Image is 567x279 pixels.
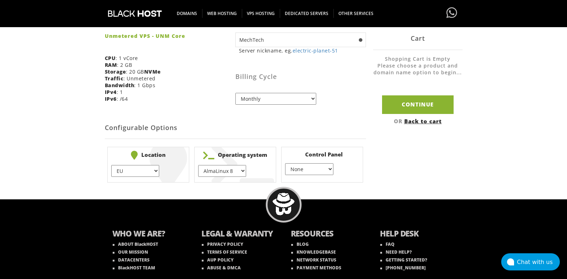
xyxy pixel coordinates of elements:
span: OTHER SERVICES [333,9,378,18]
div: OR [373,117,463,124]
a: PRIVACY POLICY [202,241,243,247]
select: } } } } } } } } } } } } } } } } } } } } } [198,165,246,177]
h2: Configurable Options [105,117,366,139]
b: IPv4 [105,89,117,95]
a: BLOG [291,241,309,247]
a: OUR MISSION [113,249,148,255]
b: Storage [105,68,126,75]
b: Control Panel [285,151,359,158]
a: Back to cart [404,117,442,124]
b: Operating system [198,151,272,160]
a: ABOUT BlackHOST [113,241,158,247]
span: DEDICATED SERVERS [280,9,334,18]
a: FAQ [380,241,395,247]
button: Chat with us [501,253,560,270]
span: WEB HOSTING [202,9,242,18]
div: : 1 vCore : 2 GB : 20 GB : Unmetered : 1 Gbps : 1 : /64 [105,8,235,108]
a: ABUSE & DMCA [202,265,241,271]
b: Traffic [105,75,124,82]
span: DOMAINS [172,9,202,18]
b: RAM [105,61,117,68]
input: Hostname [235,33,366,47]
a: AUP POLICY [202,257,234,263]
b: RESOURCES [291,228,366,240]
b: NVMe [144,68,161,75]
a: DATACENTERS [113,257,150,263]
b: LEGAL & WARANTY [201,228,277,240]
a: PAYMENT METHODS [291,265,341,271]
div: Chat with us [517,259,560,265]
a: GETTING STARTED? [380,257,427,263]
strong: Unmetered VPS - UNM Core [105,33,230,39]
b: CPU [105,55,116,61]
div: Cart [373,27,463,50]
b: HELP DESK [380,228,455,240]
a: KNOWLEDGEBASE [291,249,336,255]
b: Location [111,151,185,160]
li: Shopping Cart is Empty Please choose a product and domain name option to begin... [373,55,463,83]
select: } } } } [285,163,333,175]
a: NETWORK STATUS [291,257,336,263]
b: WHO WE ARE? [112,228,187,240]
small: Server nickname, eg. [239,47,366,54]
a: NEED HELP? [380,249,412,255]
b: IPv6 [105,95,117,102]
h3: Billing Cycle [235,73,366,80]
img: BlackHOST mascont, Blacky. [272,193,295,215]
input: Continue [382,95,454,114]
a: TERMS OF SERVICE [202,249,247,255]
span: VPS HOSTING [242,9,280,18]
b: Bandwidth [105,82,135,89]
a: [PHONE_NUMBER] [380,265,426,271]
select: } } } } } } [111,165,159,177]
a: BlackHOST TEAM [113,265,155,271]
a: electric-planet-51 [293,47,338,54]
